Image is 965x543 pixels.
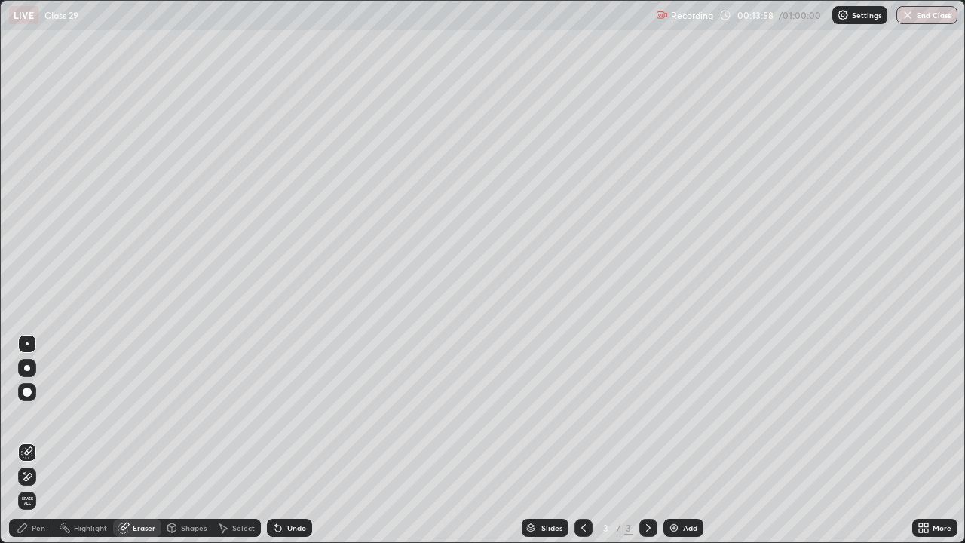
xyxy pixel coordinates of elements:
div: Undo [287,524,306,532]
div: / [617,523,621,532]
p: Class 29 [44,9,78,21]
div: Eraser [133,524,155,532]
div: More [933,524,951,532]
div: Pen [32,524,45,532]
div: Highlight [74,524,107,532]
img: end-class-cross [902,9,914,21]
p: Settings [852,11,881,19]
p: LIVE [14,9,34,21]
button: End Class [896,6,957,24]
div: Add [683,524,697,532]
div: 3 [624,521,633,535]
div: Slides [541,524,562,532]
img: class-settings-icons [837,9,849,21]
span: Erase all [19,496,35,505]
div: Shapes [181,524,207,532]
img: add-slide-button [668,522,680,534]
div: Select [232,524,255,532]
p: Recording [671,10,713,21]
div: 3 [599,523,614,532]
img: recording.375f2c34.svg [656,9,668,21]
